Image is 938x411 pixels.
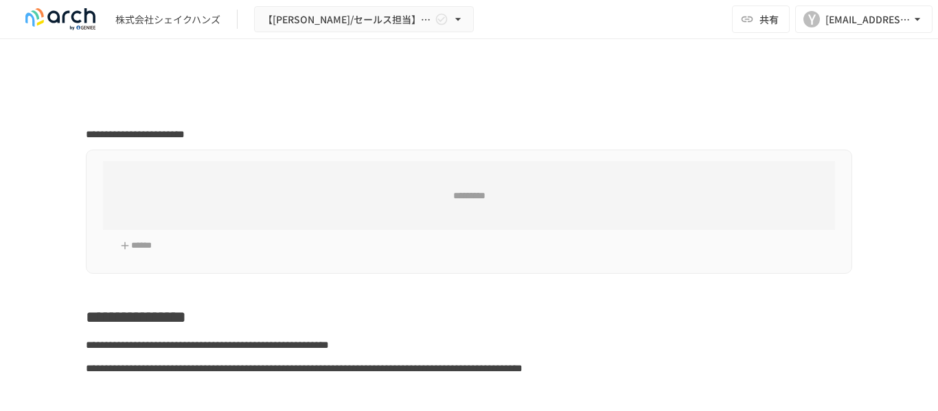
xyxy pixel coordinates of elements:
button: Y[EMAIL_ADDRESS][DOMAIN_NAME] [795,5,933,33]
button: 【[PERSON_NAME]/セールス担当】株式会社シェイクハンズ_初期設定サポート [254,6,474,33]
span: 【[PERSON_NAME]/セールス担当】株式会社シェイクハンズ_初期設定サポート [263,11,432,28]
button: 共有 [732,5,790,33]
div: Y [803,11,820,27]
div: [EMAIL_ADDRESS][DOMAIN_NAME] [825,11,911,28]
span: 共有 [759,12,779,27]
img: logo-default@2x-9cf2c760.svg [16,8,104,30]
div: 株式会社シェイクハンズ [115,12,220,27]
